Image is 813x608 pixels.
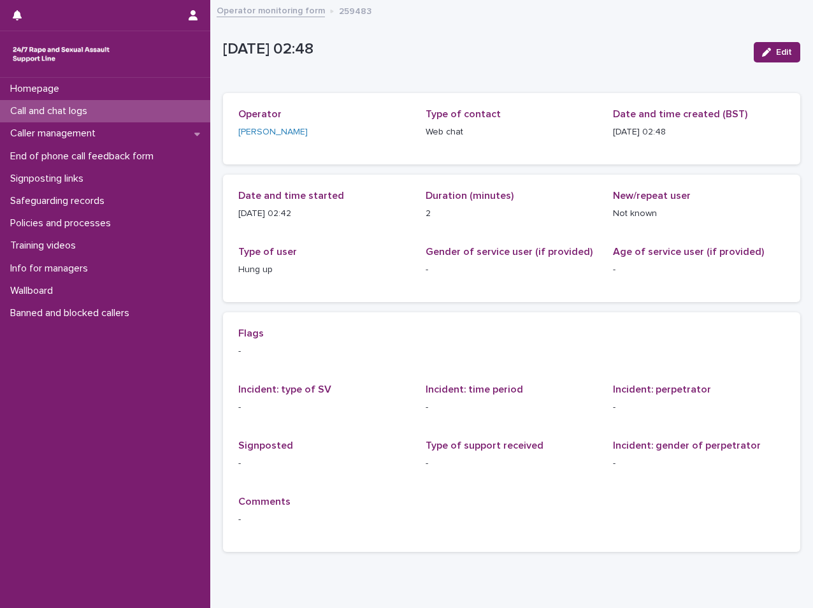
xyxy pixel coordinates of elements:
span: Type of user [238,247,297,257]
p: Policies and processes [5,217,121,229]
p: - [426,263,598,277]
a: Operator monitoring form [217,3,325,17]
p: - [613,263,785,277]
p: - [613,457,785,470]
p: [DATE] 02:48 [223,40,744,59]
span: Incident: perpetrator [613,384,711,394]
p: Homepage [5,83,69,95]
p: Web chat [426,126,598,139]
p: Info for managers [5,263,98,275]
a: [PERSON_NAME] [238,126,308,139]
p: Signposting links [5,173,94,185]
span: Type of contact [426,109,501,119]
p: Caller management [5,127,106,140]
p: Training videos [5,240,86,252]
span: Flags [238,328,264,338]
span: Type of support received [426,440,543,451]
span: Age of service user (if provided) [613,247,764,257]
p: - [426,401,598,414]
p: [DATE] 02:48 [613,126,785,139]
p: - [426,457,598,470]
p: - [238,513,785,526]
span: Gender of service user (if provided) [426,247,593,257]
span: Operator [238,109,282,119]
p: Wallboard [5,285,63,297]
p: End of phone call feedback form [5,150,164,163]
p: 259483 [339,3,371,17]
span: Duration (minutes) [426,191,514,201]
p: - [238,345,785,358]
p: Safeguarding records [5,195,115,207]
p: [DATE] 02:42 [238,207,410,221]
span: Date and time created (BST) [613,109,747,119]
p: Banned and blocked callers [5,307,140,319]
img: rhQMoQhaT3yELyF149Cw [10,41,112,67]
p: - [613,401,785,414]
span: Incident: type of SV [238,384,331,394]
span: Incident: time period [426,384,523,394]
span: Edit [776,48,792,57]
span: Incident: gender of perpetrator [613,440,761,451]
button: Edit [754,42,800,62]
p: Hung up [238,263,410,277]
span: Date and time started [238,191,344,201]
span: Comments [238,496,291,507]
span: New/repeat user [613,191,691,201]
p: - [238,457,410,470]
span: Signposted [238,440,293,451]
p: Not known [613,207,785,221]
p: Call and chat logs [5,105,97,117]
p: 2 [426,207,598,221]
p: - [238,401,410,414]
